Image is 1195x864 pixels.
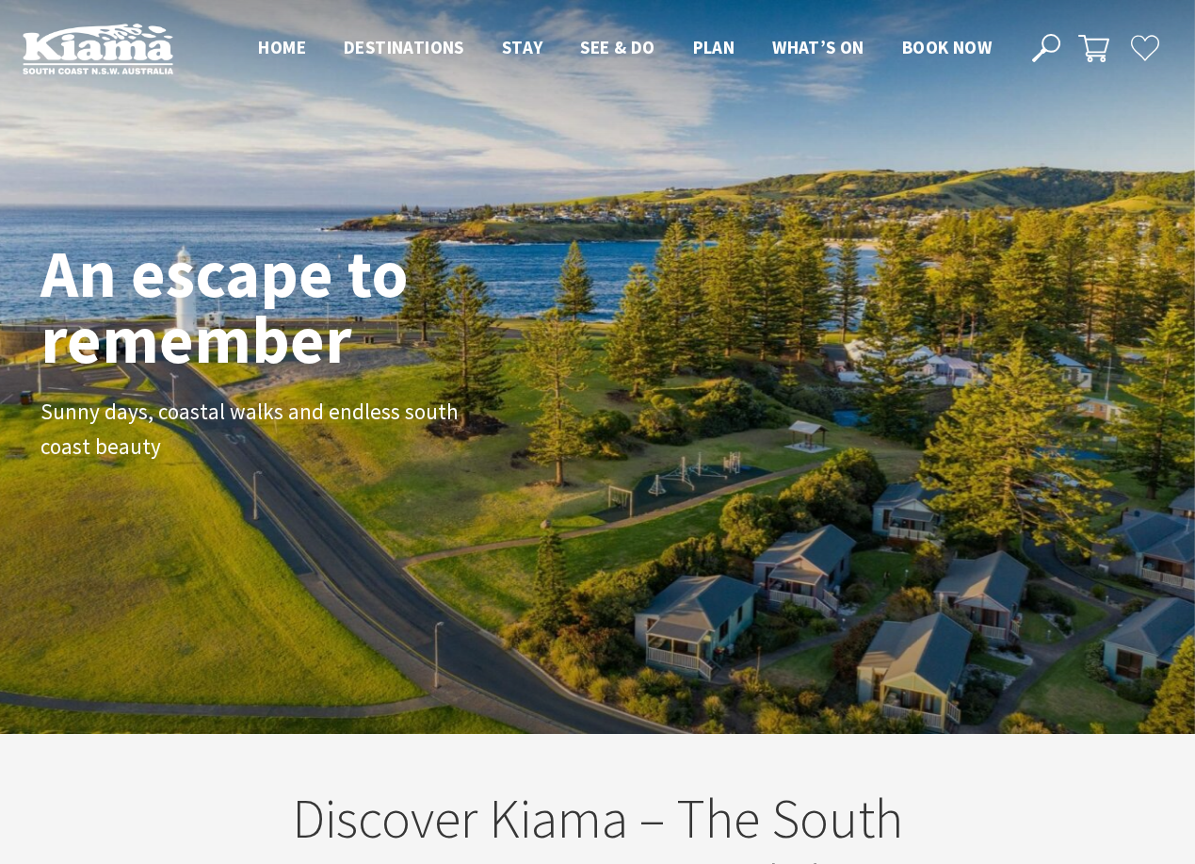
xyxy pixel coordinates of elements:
span: What’s On [772,36,864,58]
span: Home [258,36,306,58]
nav: Main Menu [239,33,1010,64]
h1: An escape to remember [40,240,558,372]
span: See & Do [580,36,654,58]
span: Plan [693,36,735,58]
p: Sunny days, coastal walks and endless south coast beauty [40,395,464,465]
span: Book now [902,36,992,58]
img: Kiama Logo [23,23,173,74]
span: Destinations [344,36,464,58]
span: Stay [502,36,543,58]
